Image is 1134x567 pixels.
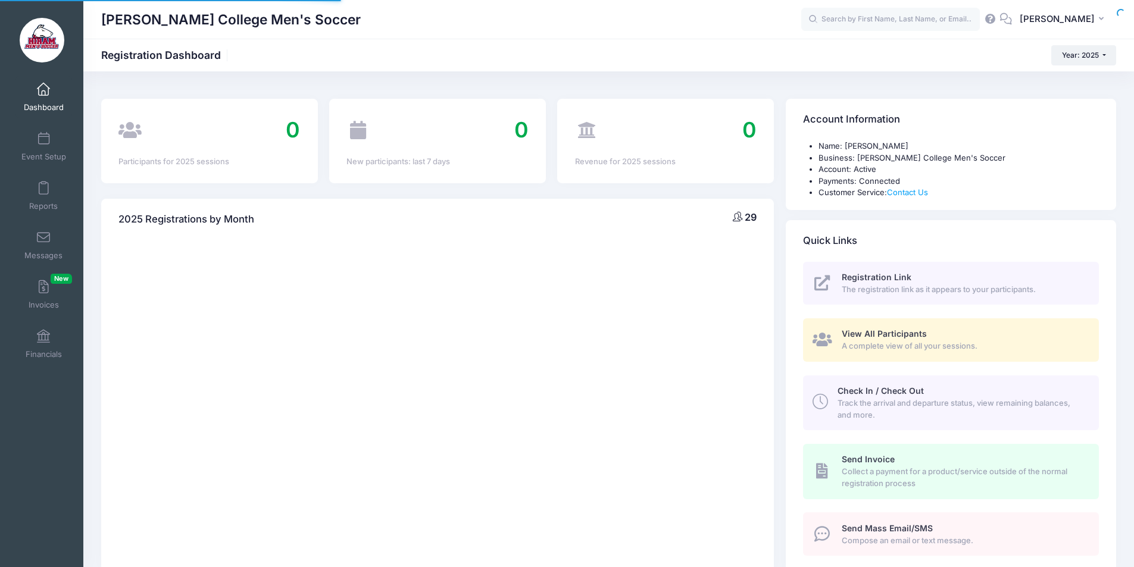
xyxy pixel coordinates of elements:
span: Messages [24,250,63,261]
li: Business: [PERSON_NAME] College Men's Soccer [819,152,1099,164]
li: Payments: Connected [819,176,1099,187]
button: [PERSON_NAME] [1012,6,1116,33]
span: Dashboard [24,102,64,112]
span: [PERSON_NAME] [1020,12,1095,26]
li: Account: Active [819,164,1099,176]
button: Year: 2025 [1051,45,1116,65]
span: 29 [745,211,757,223]
a: Financials [15,323,72,365]
div: New participants: last 7 days [346,156,528,168]
a: Messages [15,224,72,266]
h4: Account Information [803,103,900,137]
span: Invoices [29,300,59,310]
span: A complete view of all your sessions. [842,340,1085,352]
span: Collect a payment for a product/service outside of the normal registration process [842,466,1085,489]
span: View All Participants [842,328,927,339]
a: Send Mass Email/SMS Compose an email or text message. [803,512,1099,556]
span: Send Mass Email/SMS [842,523,933,533]
span: New [51,274,72,284]
a: Event Setup [15,126,72,167]
span: 0 [742,117,757,143]
h4: Quick Links [803,224,857,258]
span: Registration Link [842,272,911,282]
a: Send Invoice Collect a payment for a product/service outside of the normal registration process [803,444,1099,499]
li: Name: [PERSON_NAME] [819,140,1099,152]
img: Hiram College Men's Soccer [20,18,64,62]
span: Track the arrival and departure status, view remaining balances, and more. [838,397,1085,421]
div: Participants for 2025 sessions [118,156,300,168]
span: The registration link as it appears to your participants. [842,284,1085,296]
h1: [PERSON_NAME] College Men's Soccer [101,6,361,33]
a: InvoicesNew [15,274,72,315]
li: Customer Service: [819,187,1099,199]
h4: 2025 Registrations by Month [118,202,254,236]
h1: Registration Dashboard [101,49,231,61]
a: Reports [15,175,72,217]
a: Registration Link The registration link as it appears to your participants. [803,262,1099,305]
span: Send Invoice [842,454,895,464]
span: Compose an email or text message. [842,535,1085,547]
a: Dashboard [15,76,72,118]
span: 0 [286,117,300,143]
input: Search by First Name, Last Name, or Email... [801,8,980,32]
span: Reports [29,201,58,211]
span: Check In / Check Out [838,386,924,396]
div: Revenue for 2025 sessions [575,156,757,168]
a: Check In / Check Out Track the arrival and departure status, view remaining balances, and more. [803,375,1099,430]
a: Contact Us [887,187,928,197]
span: Year: 2025 [1062,51,1099,59]
span: Event Setup [21,152,66,162]
span: Financials [26,349,62,359]
a: View All Participants A complete view of all your sessions. [803,318,1099,362]
span: 0 [514,117,529,143]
